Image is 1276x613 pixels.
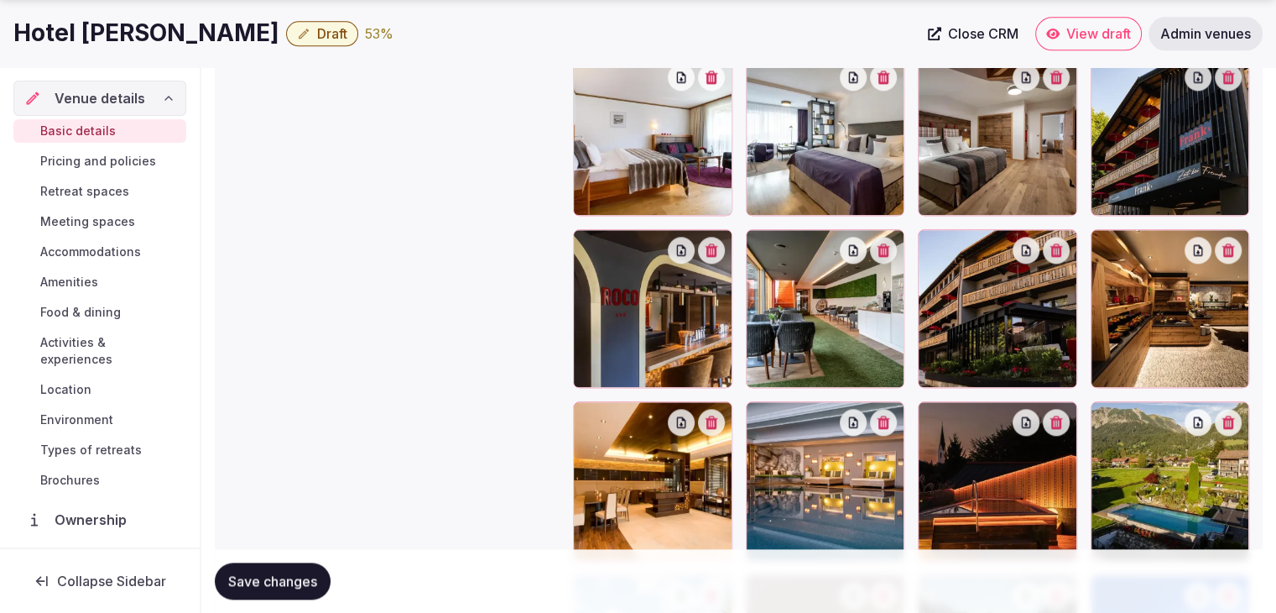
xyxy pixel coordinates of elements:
a: Brochures [13,469,186,492]
a: Location [13,378,186,401]
span: Retreat spaces [40,183,129,200]
div: rv-Hotel-Franks-amenities (15).webp [573,229,732,389]
div: rv-Hotel-Franks-amenities (13).webp [573,401,732,561]
button: Collapse Sidebar [13,563,186,600]
span: Close CRM [948,25,1018,42]
div: rv-Hotel-Franks-accommodation.webp [918,56,1077,216]
div: rv-Hotel-Franks-amenities (9).webp [1091,401,1250,561]
a: Activities & experiences [13,331,186,371]
div: rv-Hotel-Franks-amenities (8).webp [918,401,1077,561]
span: Venue details [55,88,145,108]
a: Meeting spaces [13,210,186,233]
a: Accommodations [13,240,186,264]
span: Ownership [55,510,133,530]
span: Save changes [228,573,317,589]
div: rv-Hotel-Franks-amenities (16).webp [746,229,905,389]
span: Collapse Sidebar [57,573,166,589]
div: rv-Hotel-Franks-amenities (12).webp [1091,229,1250,389]
span: Draft [317,25,347,42]
a: Pricing and policies [13,149,186,173]
div: rv-Hotel-Franks-accommodation (1).webp [573,56,732,216]
a: Close CRM [918,17,1029,50]
a: Retreat spaces [13,180,186,203]
span: Brochures [40,472,100,489]
a: Environment [13,408,186,432]
div: 53 % [365,24,393,44]
span: Food & dining [40,304,121,321]
div: rv-Hotel-Franks-amenities (7).webp [746,401,905,561]
span: Pricing and policies [40,153,156,170]
span: Accommodations [40,244,141,260]
a: Administration [13,544,186,579]
button: Draft [286,21,358,46]
span: Types of retreats [40,442,142,458]
span: Activities & experiences [40,334,180,368]
span: Location [40,381,91,398]
span: Admin venues [1160,25,1251,42]
div: rv-Hotel-Franks-accommodation (2).webp [746,56,905,216]
button: Save changes [215,563,331,600]
h1: Hotel [PERSON_NAME] [13,17,279,50]
div: rv-Hotel-Franks-amenities (14).webp [1091,56,1250,216]
a: Types of retreats [13,438,186,462]
a: View draft [1035,17,1142,50]
a: Basic details [13,119,186,143]
span: Environment [40,411,113,428]
span: View draft [1066,25,1131,42]
span: Meeting spaces [40,213,135,230]
div: rv-Hotel-Franks-amenities (11).webp [918,229,1077,389]
a: Ownership [13,502,186,537]
a: Amenities [13,270,186,294]
a: Food & dining [13,301,186,324]
span: Basic details [40,123,116,139]
button: 53% [365,24,393,44]
span: Amenities [40,274,98,291]
a: Admin venues [1148,17,1263,50]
